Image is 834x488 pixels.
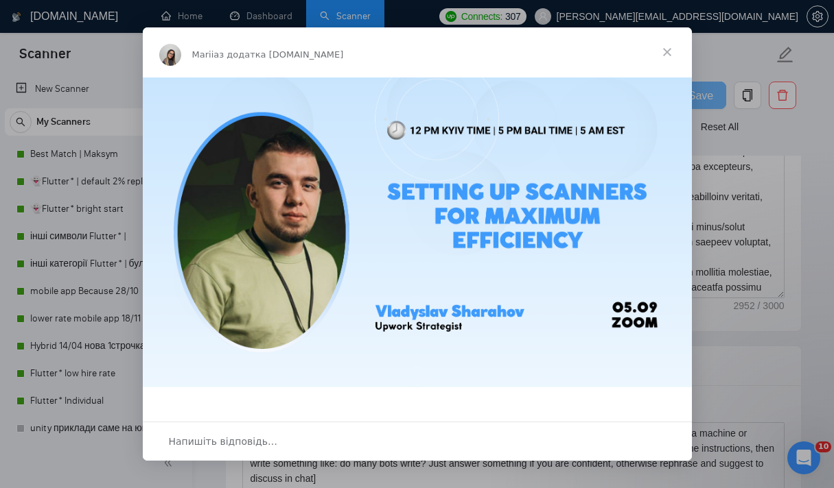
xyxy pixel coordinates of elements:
[219,49,343,60] span: з додатка [DOMAIN_NAME]
[159,44,181,66] img: Profile image for Mariia
[143,422,692,461] div: Відкрити бесіду й відповісти
[192,49,220,60] span: Mariia
[169,432,278,450] span: Напишіть відповідь…
[642,27,692,77] span: Закрити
